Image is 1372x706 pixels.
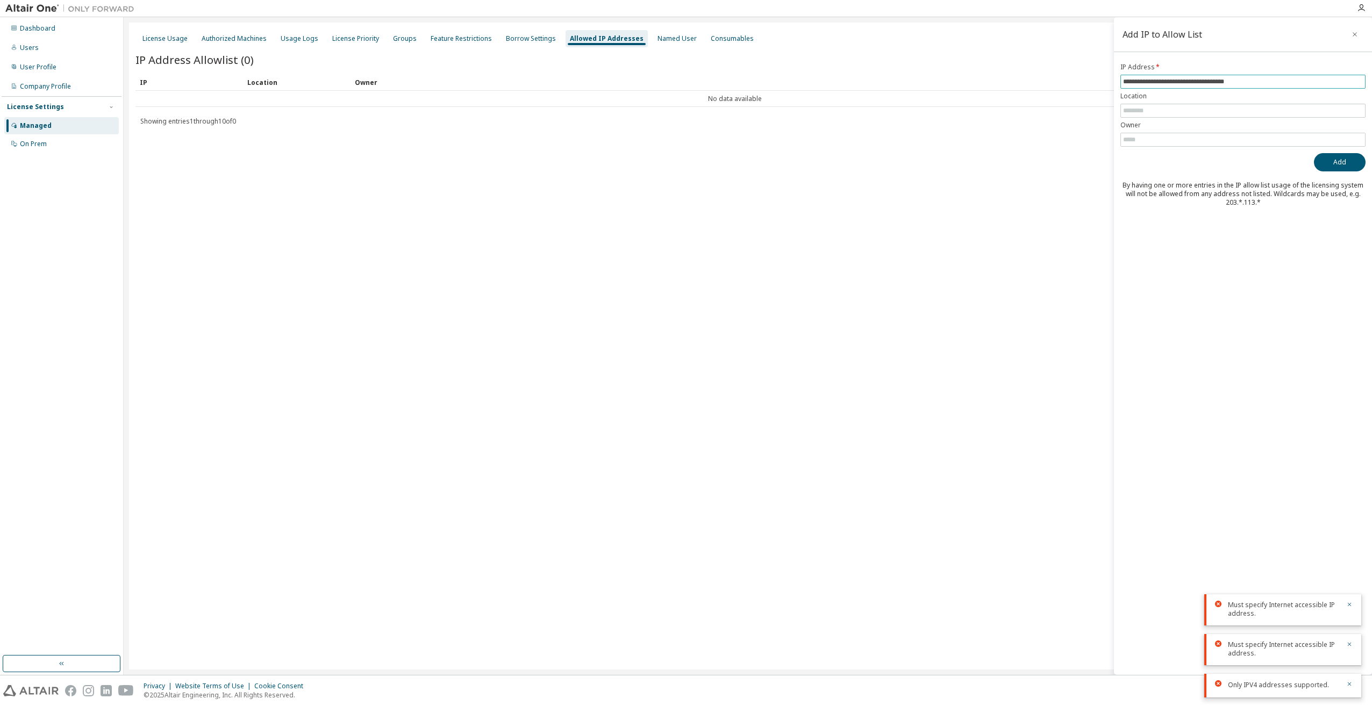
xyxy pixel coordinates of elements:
img: altair_logo.svg [3,685,59,696]
div: Groups [393,34,417,43]
div: Company Profile [20,82,71,91]
div: Location [247,74,346,91]
div: Users [20,44,39,52]
div: Cookie Consent [254,682,310,690]
img: youtube.svg [118,685,134,696]
div: Must specify Internet accessible IP address. [1228,601,1340,618]
div: Usage Logs [281,34,318,43]
div: Owner [355,74,1330,91]
img: Altair One [5,3,140,14]
label: Location [1120,92,1366,100]
div: Privacy [144,682,175,690]
div: License Usage [142,34,188,43]
div: IP [140,74,239,91]
div: User Profile [20,63,56,71]
img: facebook.svg [65,685,76,696]
div: Borrow Settings [506,34,556,43]
div: Authorized Machines [202,34,267,43]
div: On Prem [20,140,47,148]
img: instagram.svg [83,685,94,696]
div: Named User [658,34,697,43]
td: No data available [135,91,1334,107]
div: Must specify Internet accessible IP address. [1228,640,1340,658]
span: IP Address Allowlist (0) [135,52,254,67]
div: Only IPV4 addresses supported. [1228,680,1340,690]
p: © 2025 Altair Engineering, Inc. All Rights Reserved. [144,690,310,700]
div: Feature Restrictions [431,34,492,43]
label: IP Address [1120,63,1366,71]
div: Allowed IP Addresses [570,34,644,43]
img: linkedin.svg [101,685,112,696]
div: Dashboard [20,24,55,33]
span: Showing entries 1 through 10 of 0 [140,117,236,126]
label: Owner [1120,121,1366,129]
div: Website Terms of Use [175,682,254,690]
button: Add [1314,153,1366,171]
div: License Priority [332,34,379,43]
div: Consumables [711,34,754,43]
div: Add IP to Allow List [1123,30,1202,39]
div: License Settings [7,103,64,111]
div: By having one or more entries in the IP allow list usage of the licensing system will not be allo... [1120,181,1366,207]
div: Managed [20,121,52,130]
